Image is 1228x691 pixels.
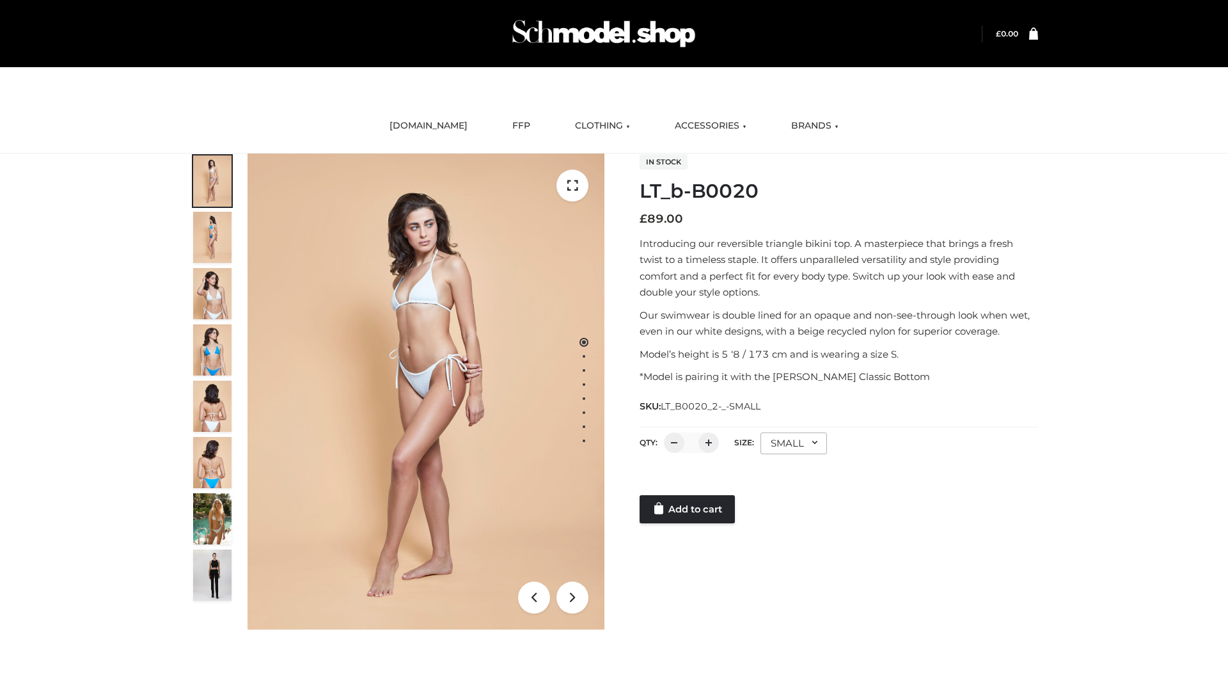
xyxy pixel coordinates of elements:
img: ArielClassicBikiniTop_CloudNine_AzureSky_OW114ECO_4-scaled.jpg [193,324,232,376]
a: CLOTHING [565,112,640,140]
a: Add to cart [640,495,735,523]
span: SKU: [640,399,762,414]
img: Arieltop_CloudNine_AzureSky2.jpg [193,493,232,544]
p: Our swimwear is double lined for an opaque and non-see-through look when wet, even in our white d... [640,307,1038,340]
span: £ [996,29,1001,38]
img: ArielClassicBikiniTop_CloudNine_AzureSky_OW114ECO_1-scaled.jpg [193,155,232,207]
img: ArielClassicBikiniTop_CloudNine_AzureSky_OW114ECO_7-scaled.jpg [193,381,232,432]
a: [DOMAIN_NAME] [380,112,477,140]
a: ACCESSORIES [665,112,756,140]
img: 49df5f96394c49d8b5cbdcda3511328a.HD-1080p-2.5Mbps-49301101_thumbnail.jpg [193,550,232,601]
span: £ [640,212,647,226]
a: BRANDS [782,112,848,140]
p: Model’s height is 5 ‘8 / 173 cm and is wearing a size S. [640,346,1038,363]
img: ArielClassicBikiniTop_CloudNine_AzureSky_OW114ECO_1 [248,154,604,630]
label: Size: [734,438,754,447]
span: In stock [640,154,688,170]
img: ArielClassicBikiniTop_CloudNine_AzureSky_OW114ECO_8-scaled.jpg [193,437,232,488]
bdi: 0.00 [996,29,1018,38]
bdi: 89.00 [640,212,683,226]
img: ArielClassicBikiniTop_CloudNine_AzureSky_OW114ECO_3-scaled.jpg [193,268,232,319]
a: £0.00 [996,29,1018,38]
h1: LT_b-B0020 [640,180,1038,203]
p: Introducing our reversible triangle bikini top. A masterpiece that brings a fresh twist to a time... [640,235,1038,301]
a: FFP [503,112,540,140]
p: *Model is pairing it with the [PERSON_NAME] Classic Bottom [640,369,1038,385]
span: LT_B0020_2-_-SMALL [661,401,760,412]
img: ArielClassicBikiniTop_CloudNine_AzureSky_OW114ECO_2-scaled.jpg [193,212,232,263]
div: SMALL [760,433,827,454]
img: Schmodel Admin 964 [508,8,700,59]
label: QTY: [640,438,657,447]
